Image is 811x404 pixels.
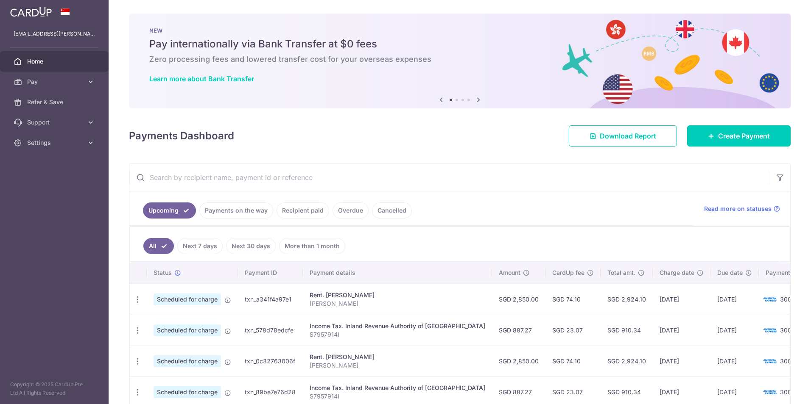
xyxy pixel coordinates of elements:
th: Payment ID [238,262,303,284]
td: [DATE] [710,284,759,315]
a: Next 7 days [177,238,223,254]
p: S7957914I [310,330,485,339]
a: Learn more about Bank Transfer [149,75,254,83]
td: txn_578d78edcfe [238,315,303,346]
span: Total amt. [607,268,635,277]
span: 3004 [780,327,795,334]
td: SGD 2,850.00 [492,284,545,315]
span: Pay [27,77,83,86]
span: Scheduled for charge [154,293,221,305]
td: SGD 2,924.10 [601,346,653,376]
a: Recipient paid [277,202,329,219]
a: More than 1 month [279,238,345,254]
span: Amount [499,268,520,277]
h6: Zero processing fees and lowered transfer cost for your overseas expenses [149,54,770,64]
a: Cancelled [372,202,412,219]
td: SGD 74.10 [545,346,601,376]
span: 3004 [780,296,795,303]
td: SGD 2,850.00 [492,346,545,376]
img: Bank Card [761,294,778,304]
div: Income Tax. Inland Revenue Authority of [GEOGRAPHIC_DATA] [310,384,485,392]
a: Next 30 days [226,238,276,254]
span: Home [27,57,83,66]
td: SGD 2,924.10 [601,284,653,315]
span: Download Report [600,131,656,141]
img: Bank Card [761,356,778,366]
div: Rent. [PERSON_NAME] [310,291,485,299]
a: Upcoming [143,202,196,219]
img: Bank Card [761,387,778,397]
div: Income Tax. Inland Revenue Authority of [GEOGRAPHIC_DATA] [310,322,485,330]
span: Scheduled for charge [154,386,221,398]
a: All [143,238,174,254]
span: Refer & Save [27,98,83,106]
td: SGD 74.10 [545,284,601,315]
a: Read more on statuses [704,205,780,213]
td: [DATE] [653,346,710,376]
span: 3004 [780,388,795,396]
h5: Pay internationally via Bank Transfer at $0 fees [149,37,770,51]
a: Download Report [569,125,677,147]
img: CardUp [10,7,52,17]
td: SGD 887.27 [492,315,545,346]
td: [DATE] [710,346,759,376]
td: [DATE] [653,315,710,346]
span: Support [27,118,83,127]
span: Scheduled for charge [154,355,221,367]
p: [PERSON_NAME] [310,361,485,370]
span: Scheduled for charge [154,324,221,336]
td: SGD 23.07 [545,315,601,346]
td: [DATE] [710,315,759,346]
img: Bank Card [761,325,778,335]
td: [DATE] [653,284,710,315]
h4: Payments Dashboard [129,128,234,144]
th: Payment details [303,262,492,284]
span: Read more on statuses [704,205,772,213]
span: Settings [27,138,83,147]
span: Charge date [660,268,694,277]
input: Search by recipient name, payment id or reference [129,164,770,191]
a: Overdue [333,202,369,219]
td: SGD 910.34 [601,315,653,346]
img: Bank transfer banner [129,14,791,108]
p: S7957914I [310,392,485,401]
span: 3004 [780,357,795,365]
p: NEW [149,27,770,34]
td: txn_a341f4a97e1 [238,284,303,315]
span: CardUp fee [552,268,584,277]
span: Status [154,268,172,277]
span: Due date [717,268,743,277]
p: [PERSON_NAME] [310,299,485,308]
p: [EMAIL_ADDRESS][PERSON_NAME][DOMAIN_NAME] [14,30,95,38]
span: Create Payment [718,131,770,141]
div: Rent. [PERSON_NAME] [310,353,485,361]
td: txn_0c32763006f [238,346,303,376]
a: Payments on the way [199,202,273,219]
a: Create Payment [687,125,791,147]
